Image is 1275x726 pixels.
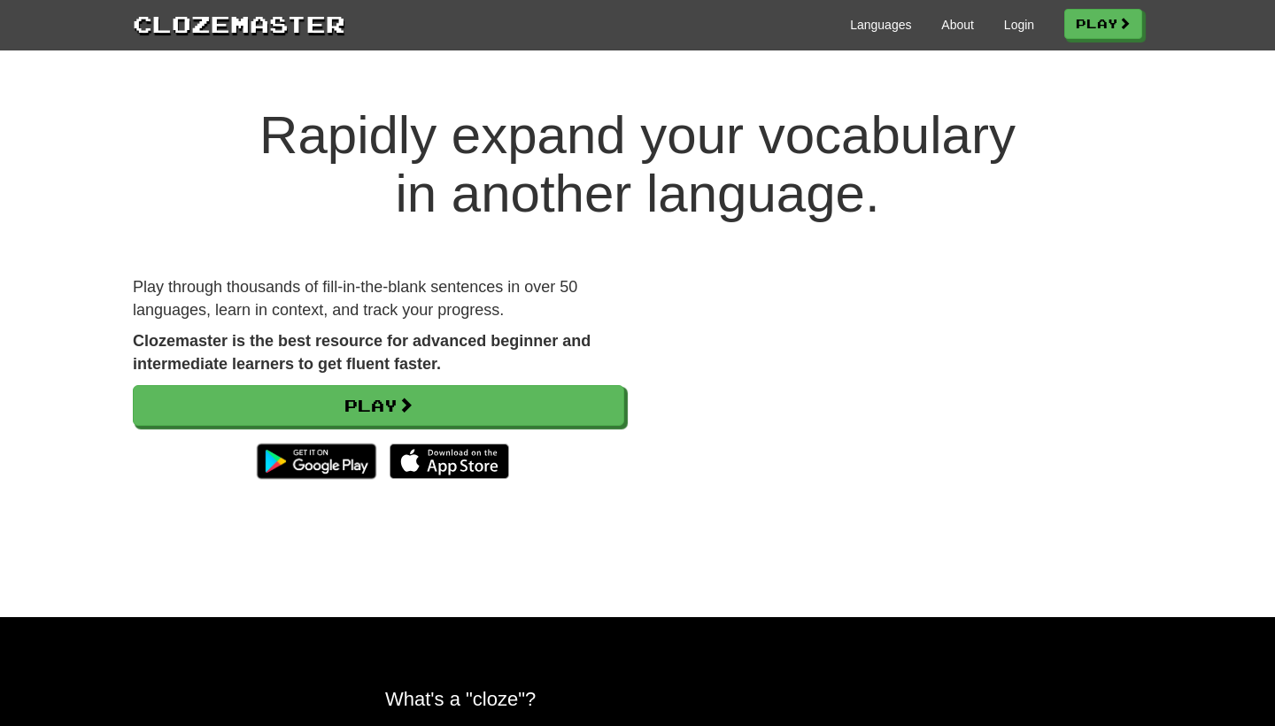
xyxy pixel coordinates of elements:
[941,16,974,34] a: About
[133,385,624,426] a: Play
[850,16,911,34] a: Languages
[133,7,345,40] a: Clozemaster
[390,444,509,479] img: Download_on_the_App_Store_Badge_US-UK_135x40-25178aeef6eb6b83b96f5f2d004eda3bffbb37122de64afbaef7...
[1004,16,1034,34] a: Login
[133,332,591,373] strong: Clozemaster is the best resource for advanced beginner and intermediate learners to get fluent fa...
[1064,9,1142,39] a: Play
[385,688,890,710] h2: What's a "cloze"?
[133,276,624,321] p: Play through thousands of fill-in-the-blank sentences in over 50 languages, learn in context, and...
[248,435,385,488] img: Get it on Google Play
